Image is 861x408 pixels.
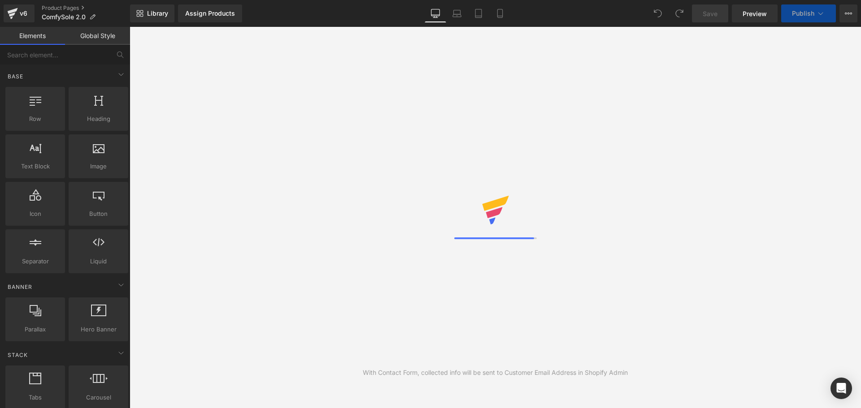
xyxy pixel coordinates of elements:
div: Open Intercom Messenger [831,378,852,399]
a: Desktop [425,4,446,22]
button: Undo [649,4,667,22]
span: Liquid [71,257,126,266]
span: Icon [8,209,62,219]
div: Assign Products [185,10,235,17]
span: Preview [743,9,767,18]
div: v6 [18,8,29,19]
span: Base [7,72,24,81]
a: Preview [732,4,778,22]
button: Publish [781,4,836,22]
span: Hero Banner [71,325,126,334]
span: Tabs [8,393,62,402]
span: ComfySole 2.0 [42,13,86,21]
span: Banner [7,283,33,291]
span: Row [8,114,62,124]
a: Tablet [468,4,489,22]
span: Button [71,209,126,219]
span: Stack [7,351,29,359]
span: Parallax [8,325,62,334]
span: Library [147,9,168,17]
div: With Contact Form, collected info will be sent to Customer Email Address in Shopify Admin [363,368,628,378]
a: v6 [4,4,35,22]
button: Redo [670,4,688,22]
span: Image [71,162,126,171]
a: Laptop [446,4,468,22]
a: New Library [130,4,174,22]
a: Product Pages [42,4,130,12]
span: Carousel [71,393,126,402]
a: Mobile [489,4,511,22]
span: Heading [71,114,126,124]
button: More [839,4,857,22]
a: Global Style [65,27,130,45]
span: Save [703,9,717,18]
span: Text Block [8,162,62,171]
span: Separator [8,257,62,266]
span: Publish [792,10,814,17]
